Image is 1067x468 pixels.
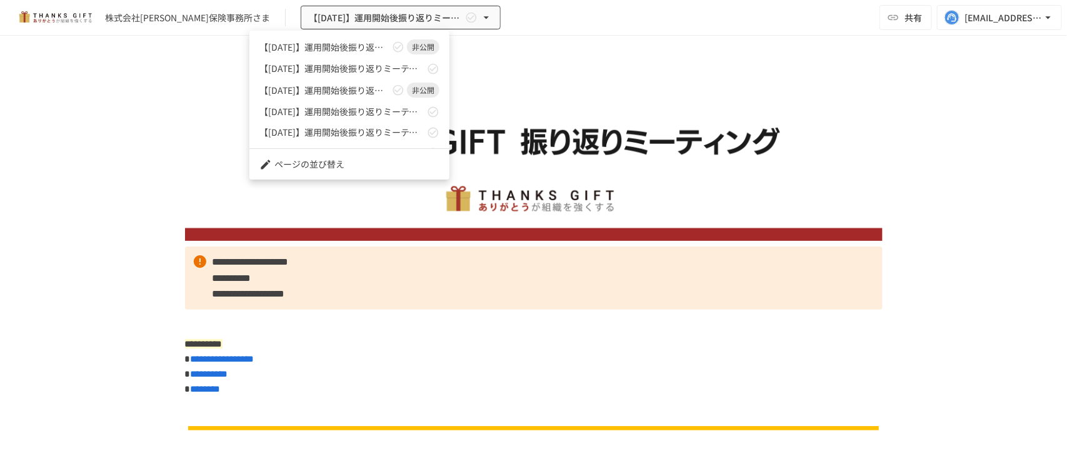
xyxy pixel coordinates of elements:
[407,41,439,53] span: 非公開
[259,41,389,54] span: 【[DATE]】運用開始後振り返りミーティング
[259,62,424,75] span: 【[DATE]】運用開始後振り返りミーティング
[259,105,424,118] span: 【[DATE]】運用開始後振り返りミーティング
[259,146,424,160] span: 【[DATE]】運用開始後振り返りミーティング
[259,126,424,139] span: 【[DATE]】運用開始後振り返りミーティング
[259,84,389,97] span: 【[DATE]】運用開始後振り返りミーティング
[407,84,439,96] span: 非公開
[249,154,449,175] li: ページの並び替え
